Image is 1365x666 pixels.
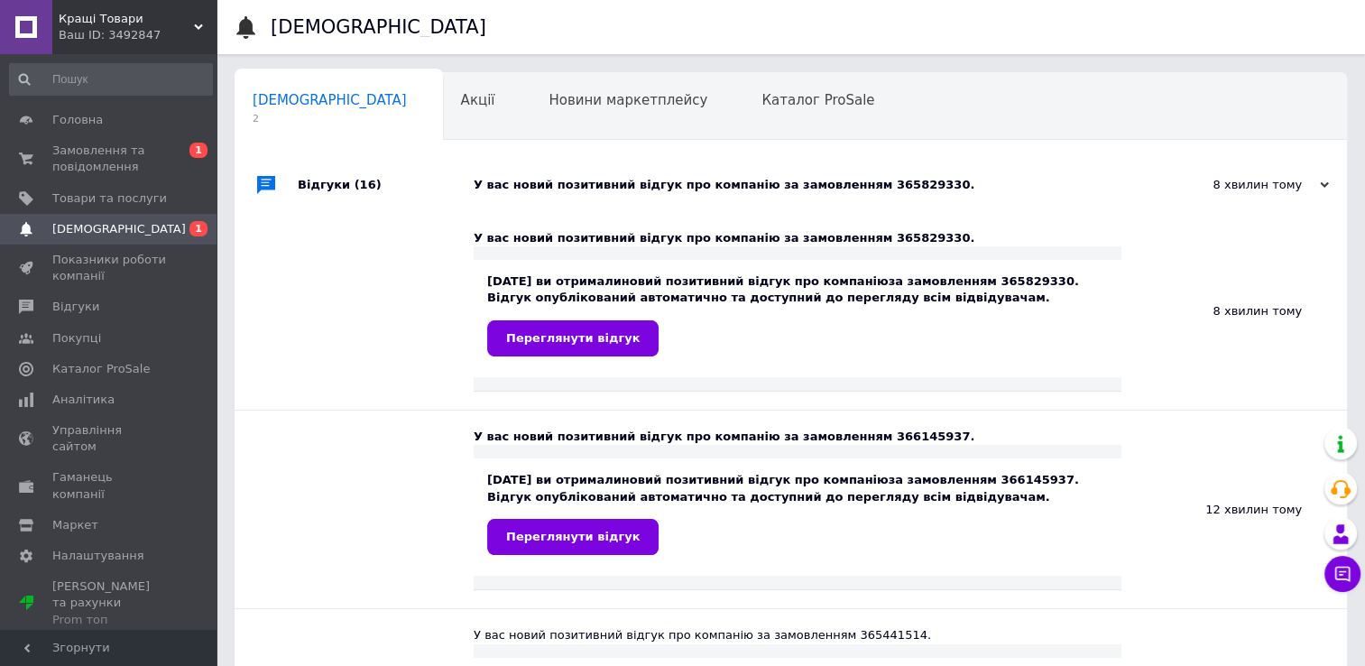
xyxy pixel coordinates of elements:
[52,469,167,502] span: Гаманець компанії
[52,299,99,315] span: Відгуки
[622,274,889,288] b: новий позитивний відгук про компанію
[52,221,186,237] span: [DEMOGRAPHIC_DATA]
[52,422,167,455] span: Управління сайтом
[52,392,115,408] span: Аналітика
[59,27,217,43] div: Ваш ID: 3492847
[487,273,1108,356] div: [DATE] ви отримали за замовленням 365829330. Відгук опублікований автоматично та доступний до пер...
[506,331,640,345] span: Переглянути відгук
[52,361,150,377] span: Каталог ProSale
[52,143,167,175] span: Замовлення та повідомлення
[461,92,495,108] span: Акції
[52,330,101,347] span: Покупці
[622,473,889,486] b: новий позитивний відгук про компанію
[253,112,407,125] span: 2
[52,252,167,284] span: Показники роботи компанії
[761,92,874,108] span: Каталог ProSale
[52,548,144,564] span: Налаштування
[1324,556,1360,592] button: Чат з покупцем
[355,178,382,191] span: (16)
[59,11,194,27] span: Кращі Товари
[52,612,167,628] div: Prom топ
[1121,212,1347,410] div: 8 хвилин тому
[189,143,208,158] span: 1
[52,578,167,628] span: [PERSON_NAME] та рахунки
[506,530,640,543] span: Переглянути відгук
[9,63,213,96] input: Пошук
[52,517,98,533] span: Маркет
[474,177,1148,193] div: У вас новий позитивний відгук про компанію за замовленням 365829330.
[474,230,1121,246] div: У вас новий позитивний відгук про компанію за замовленням 365829330.
[189,221,208,236] span: 1
[52,112,103,128] span: Головна
[549,92,707,108] span: Новини маркетплейсу
[52,190,167,207] span: Товари та послуги
[1121,411,1347,608] div: 12 хвилин тому
[1148,177,1329,193] div: 8 хвилин тому
[487,519,659,555] a: Переглянути відгук
[298,158,474,212] div: Відгуки
[487,472,1108,554] div: [DATE] ви отримали за замовленням 366145937. Відгук опублікований автоматично та доступний до пер...
[474,429,1121,445] div: У вас новий позитивний відгук про компанію за замовленням 366145937.
[487,320,659,356] a: Переглянути відгук
[253,92,407,108] span: [DEMOGRAPHIC_DATA]
[474,627,1121,643] div: У вас новий позитивний відгук про компанію за замовленням 365441514.
[271,16,486,38] h1: [DEMOGRAPHIC_DATA]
